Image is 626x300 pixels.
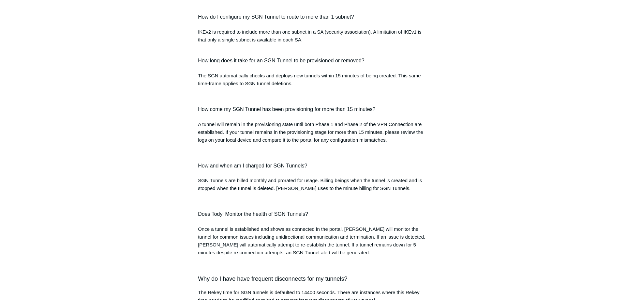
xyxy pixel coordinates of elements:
[198,276,347,282] span: Why do I have have frequent disconnects for my tunnels?
[198,226,425,255] span: Once a tunnel is established and shows as connected in the portal, [PERSON_NAME] will monitor the...
[198,73,421,86] span: The SGN automatically checks and deploys new tunnels within 15 minutes of being created. This sam...
[198,58,365,63] span: How long does it take for an SGN Tunnel to be provisioned or removed?
[198,178,422,191] span: SGN Tunnels are billed monthly and prorated for usage. Billing beings when the tunnel is created ...
[198,106,375,112] span: How come my SGN Tunnel has been provisioning for more than 15 minutes?
[198,14,354,20] span: How do I configure my SGN Tunnel to route to more than 1 subnet?
[198,121,423,143] span: A tunnel will remain in the provisioning state until both Phase 1 and Phase 2 of the VPN Connecti...
[198,163,307,168] span: How and when am I charged for SGN Tunnels?
[198,29,421,42] span: IKEv2 is required to include more than one subnet in a SA (security association). A limitation of...
[198,211,308,217] span: Does Todyl Monitor the health of SGN Tunnels?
